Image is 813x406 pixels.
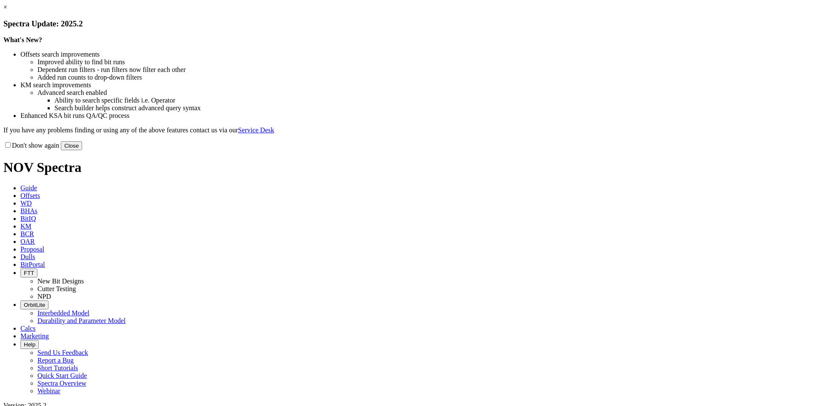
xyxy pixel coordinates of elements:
span: Offsets [20,192,40,199]
span: Guide [20,184,37,192]
strong: What's New? [3,36,42,43]
li: Advanced search enabled [37,89,810,97]
li: Offsets search improvements [20,51,810,58]
h3: Spectra Update: 2025.2 [3,19,810,29]
span: Dulls [20,253,35,260]
li: Added run counts to drop-down filters [37,74,810,81]
a: New Bit Designs [37,277,84,285]
span: WD [20,200,32,207]
a: Service Desk [238,126,274,134]
span: BitPortal [20,261,45,268]
span: OAR [20,238,35,245]
a: × [3,3,7,11]
a: Quick Start Guide [37,372,87,379]
a: Webinar [37,387,60,395]
span: Calcs [20,325,36,332]
a: Interbedded Model [37,309,89,317]
span: BHAs [20,207,37,214]
li: Enhanced KSA bit runs QA/QC process [20,112,810,120]
li: Dependent run filters - run filters now filter each other [37,66,810,74]
span: Help [24,341,35,348]
button: Close [61,141,82,150]
a: NPD [37,293,51,300]
span: BitIQ [20,215,36,222]
span: BCR [20,230,34,237]
li: Search builder helps construct advanced query syntax [54,104,810,112]
input: Don't show again [5,142,11,148]
label: Don't show again [3,142,59,149]
p: If you have any problems finding or using any of the above features contact us via our [3,126,810,134]
li: Ability to search specific fields i.e. Operator [54,97,810,104]
h1: NOV Spectra [3,160,810,175]
li: Improved ability to find bit runs [37,58,810,66]
a: Short Tutorials [37,364,78,372]
span: KM [20,223,31,230]
a: Cutter Testing [37,285,76,292]
span: FTT [24,270,34,276]
a: Spectra Overview [37,380,86,387]
li: KM search improvements [20,81,810,89]
span: OrbitLite [24,302,45,308]
a: Durability and Parameter Model [37,317,126,324]
a: Send Us Feedback [37,349,88,356]
a: Report a Bug [37,357,74,364]
span: Marketing [20,332,49,340]
span: Proposal [20,246,44,253]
